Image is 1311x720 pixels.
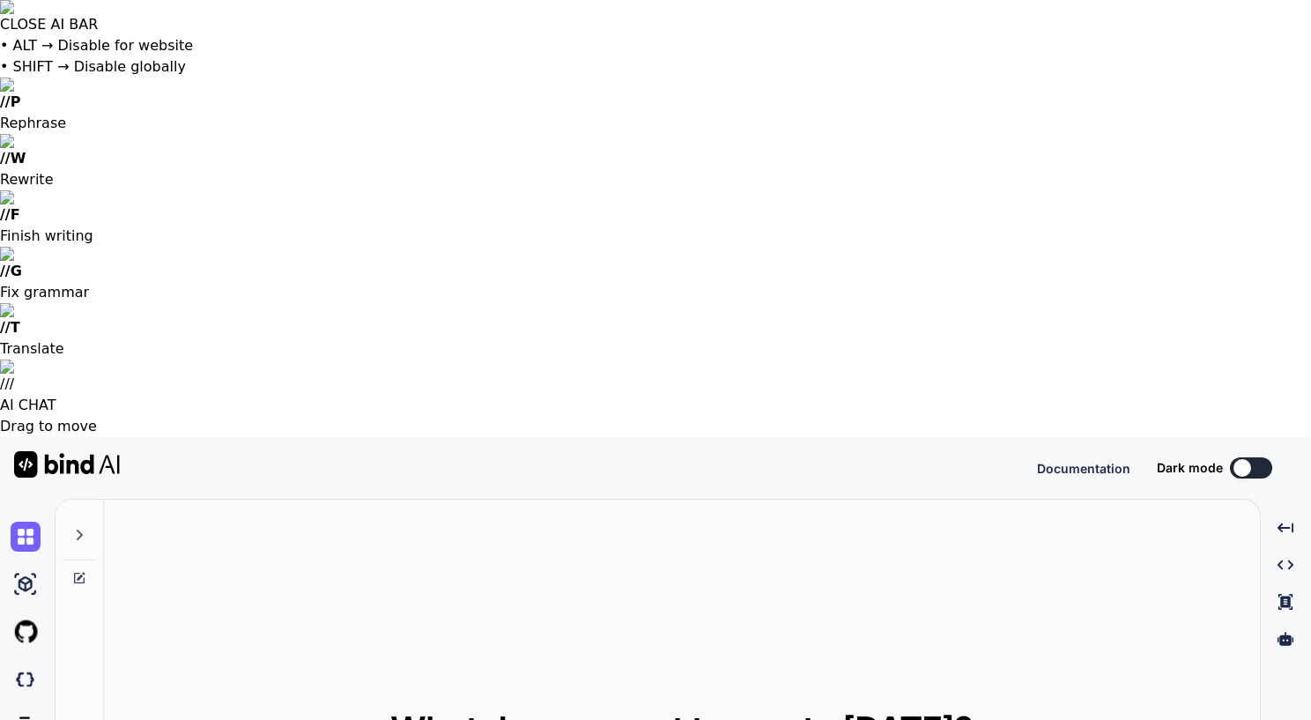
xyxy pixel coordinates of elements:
img: chat [11,522,41,552]
span: Dark mode [1157,459,1223,477]
img: darkCloudIdeIcon [11,664,41,694]
span: Documentation [1037,461,1130,476]
img: Bind AI [14,451,120,478]
img: ai-studio [11,569,41,599]
img: githubLight [11,617,41,647]
button: Documentation [1037,459,1130,478]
